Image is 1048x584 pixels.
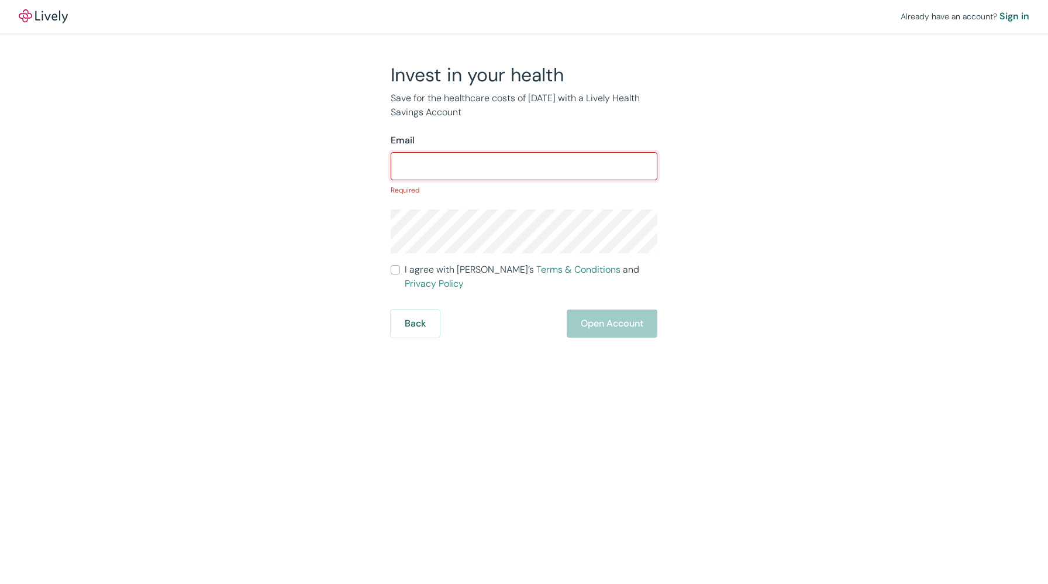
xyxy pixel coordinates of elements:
[391,185,657,195] p: Required
[405,263,657,291] span: I agree with [PERSON_NAME]’s and
[999,9,1029,23] a: Sign in
[391,310,440,338] button: Back
[391,91,657,119] p: Save for the healthcare costs of [DATE] with a Lively Health Savings Account
[19,9,68,23] img: Lively
[405,277,464,290] a: Privacy Policy
[536,263,620,276] a: Terms & Conditions
[391,133,415,147] label: Email
[901,9,1029,23] div: Already have an account?
[19,9,68,23] a: LivelyLively
[391,63,657,87] h2: Invest in your health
